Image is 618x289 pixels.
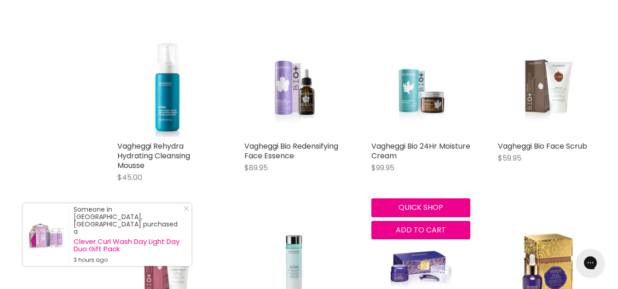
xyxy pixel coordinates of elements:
span: $45.00 [117,172,142,183]
a: Vagheggi Rehydra Hydrating Cleansing Mousse [117,141,190,171]
a: Clever Curl Wash Day Light Day Duo Gift Pack [74,238,182,253]
small: 3 hours ago [74,256,182,264]
span: $99.95 [371,162,394,173]
span: $59.95 [498,153,521,163]
a: Visit product page [23,203,69,266]
a: Close Notification [180,206,189,215]
img: Vagheggi Bio Redensifying Face Essence [261,37,327,137]
span: $89.95 [244,162,268,173]
img: Vagheggi Bio Face Scrub [514,37,581,137]
img: Vagheggi Rehydra Hydrating Cleansing Mousse [117,37,217,137]
a: Vagheggi Bio Redensifying Face Essence [244,141,338,161]
svg: Close Icon [184,206,189,211]
a: Vagheggi Bio 24Hr Moisture Cream [371,141,470,161]
a: Vagheggi Bio 24Hr Moisture Cream [371,37,471,137]
a: Vagheggi Bio Redensifying Face Essence [244,37,344,137]
button: Add to cart [371,221,471,239]
div: Someone in [GEOGRAPHIC_DATA], [GEOGRAPHIC_DATA] purchased a [74,206,182,264]
img: Vagheggi Bio 24Hr Moisture Cream [388,37,454,137]
span: Add to cart [396,225,446,235]
button: Quick shop [371,198,471,217]
iframe: Gorgias live chat messenger [572,246,609,280]
a: Vagheggi Bio Face Scrub [498,37,597,137]
a: Vagheggi Bio Face Scrub [498,141,587,151]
